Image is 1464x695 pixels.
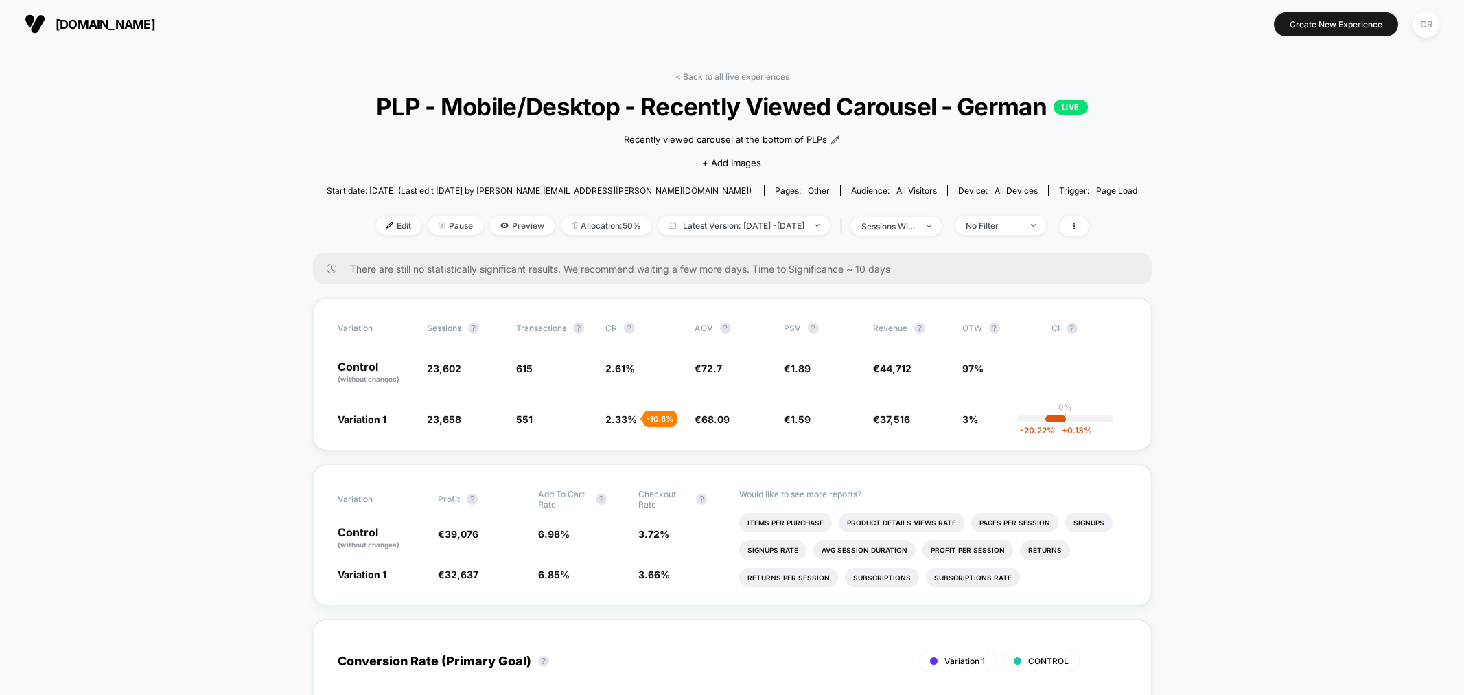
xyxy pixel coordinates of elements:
span: CI [1051,323,1127,334]
li: Product Details Views Rate [839,513,964,532]
span: Start date: [DATE] (Last edit [DATE] by [PERSON_NAME][EMAIL_ADDRESS][PERSON_NAME][DOMAIN_NAME]) [327,185,752,196]
span: 2.33 % [605,413,637,425]
p: Control [338,361,413,385]
span: | [837,216,851,236]
div: sessions with impression [861,221,916,231]
span: € [695,413,730,425]
img: end [439,222,445,229]
span: Sessions [427,323,461,333]
div: Audience: [851,185,937,196]
span: CR [605,323,617,333]
button: ? [467,494,478,505]
span: [DOMAIN_NAME] [56,17,155,32]
span: Transactions [516,323,566,333]
li: Returns Per Session [739,568,838,587]
span: CONTROL [1028,656,1069,666]
span: Recently viewed carousel at the bottom of PLPs [624,133,827,147]
span: 0.13 % [1055,425,1092,435]
img: end [815,224,820,227]
span: 39,076 [445,528,478,540]
li: Signups Rate [739,540,806,560]
li: Profit Per Session [922,540,1013,560]
span: Page Load [1096,185,1137,196]
span: 3.66 % [638,569,670,580]
span: 23,658 [427,413,461,425]
p: | [1064,412,1067,422]
div: Trigger: [1059,185,1137,196]
span: 44,712 [880,363,911,374]
button: ? [573,323,584,334]
div: No Filter [966,220,1021,231]
span: 551 [516,413,533,425]
span: Preview [490,216,555,235]
span: Variation 1 [338,413,386,425]
span: Add To Cart Rate [538,489,589,510]
span: 6.98 % [538,528,570,540]
p: Control [338,527,424,550]
span: (without changes) [338,375,399,383]
button: ? [624,323,635,334]
button: Create New Experience [1274,12,1398,36]
li: Subscriptions [845,568,919,587]
span: € [873,363,911,374]
span: € [695,363,722,374]
span: € [438,528,478,540]
span: Checkout Rate [638,489,689,510]
span: Variation [338,489,413,510]
li: Avg Session Duration [813,540,916,560]
li: Subscriptions Rate [926,568,1020,587]
span: Latest Version: [DATE] - [DATE] [658,216,830,235]
span: There are still no statistically significant results. We recommend waiting a few more days . Time... [350,263,1124,275]
span: All Visitors [896,185,937,196]
span: Variation 1 [338,569,386,580]
span: € [438,569,478,580]
span: Device: [947,185,1048,196]
span: € [784,363,811,374]
div: Pages: [775,185,830,196]
li: Pages Per Session [971,513,1058,532]
span: -20.22 % [1020,425,1055,435]
span: AOV [695,323,713,333]
span: Profit [438,494,460,504]
span: Pause [428,216,483,235]
span: 97% [962,363,984,374]
span: Allocation: 50% [561,216,651,235]
img: rebalance [572,222,577,229]
img: Visually logo [25,14,45,34]
span: + Add Images [702,157,761,168]
a: < Back to all live experiences [675,71,789,82]
span: 615 [516,363,533,374]
span: 37,516 [880,413,910,425]
span: 23,602 [427,363,461,374]
button: ? [538,656,549,667]
button: [DOMAIN_NAME] [21,13,159,35]
div: - 10.6 % [643,411,677,427]
span: Edit [376,216,421,235]
span: 72.7 [701,363,722,374]
span: Variation [338,323,413,334]
img: end [927,225,931,227]
span: 32,637 [445,569,478,580]
span: 3.72 % [638,528,669,540]
span: PLP - Mobile/Desktop - Recently Viewed Carousel - German [367,92,1096,121]
span: 2.61 % [605,363,635,374]
span: 3% [962,413,978,425]
button: CR [1408,10,1443,38]
span: OTW [962,323,1038,334]
span: all devices [995,185,1038,196]
img: end [1031,224,1036,227]
span: Revenue [873,323,907,333]
div: CR [1413,11,1439,38]
span: other [808,185,830,196]
span: + [1062,425,1067,435]
span: PSV [784,323,801,333]
img: calendar [669,222,676,229]
span: --- [1051,365,1127,385]
button: ? [808,323,819,334]
button: ? [468,323,479,334]
button: ? [914,323,925,334]
span: 6.85 % [538,569,570,580]
p: Would like to see more reports? [739,489,1127,499]
button: ? [596,494,607,505]
p: LIVE [1054,100,1088,115]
